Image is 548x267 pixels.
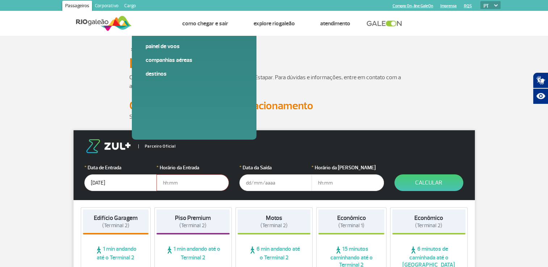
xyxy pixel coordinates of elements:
[156,174,229,191] input: hh:mm
[393,4,433,8] a: Compra On-line GaleOn
[260,222,288,229] span: (Terminal 2)
[440,4,457,8] a: Imprensa
[414,214,443,222] strong: Econômico
[146,56,243,64] a: Companhias Aéreas
[338,222,364,229] span: (Terminal 1)
[121,1,139,12] a: Cargo
[131,45,133,53] a: >
[394,174,463,191] button: Calcular
[311,174,384,191] input: hh:mm
[239,174,312,191] input: dd/mm/aaaa
[84,164,157,171] label: Data de Entrada
[129,99,419,113] h2: Calculadora de Tarifa do Estacionamento
[129,73,419,90] p: O estacionamento do RIOgaleão é administrado pela Estapar. Para dúvidas e informações, entre em c...
[84,139,132,153] img: logo-zul.png
[239,164,312,171] label: Data da Saída
[311,164,384,171] label: Horário da [PERSON_NAME]
[84,174,157,191] input: dd/mm/aaaa
[320,20,350,27] a: Atendimento
[182,20,228,27] a: Como chegar e sair
[175,214,211,222] strong: Piso Premium
[102,222,129,229] span: (Terminal 2)
[179,222,206,229] span: (Terminal 2)
[533,88,548,104] button: Abrir recursos assistivos.
[156,245,230,261] span: 1 min andando até o Terminal 2
[533,72,548,88] button: Abrir tradutor de língua de sinais.
[92,1,121,12] a: Corporativo
[83,245,149,261] span: 1 min andando até o Terminal 2
[254,20,295,27] a: Explore RIOgaleão
[129,113,419,121] p: Simule e compare as opções.
[266,214,282,222] strong: Motos
[533,72,548,104] div: Plugin de acessibilidade da Hand Talk.
[337,214,366,222] strong: Econômico
[464,4,472,8] a: RQS
[146,70,243,78] a: Destinos
[129,57,419,69] h1: Estacionamento
[415,222,442,229] span: (Terminal 2)
[62,1,92,12] a: Passageiros
[156,164,229,171] label: Horário da Entrada
[145,20,157,27] a: Voos
[138,144,176,148] span: Parceiro Oficial
[238,245,311,261] span: 6 min andando até o Terminal 2
[94,214,138,222] strong: Edifício Garagem
[146,42,243,50] a: Painel de voos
